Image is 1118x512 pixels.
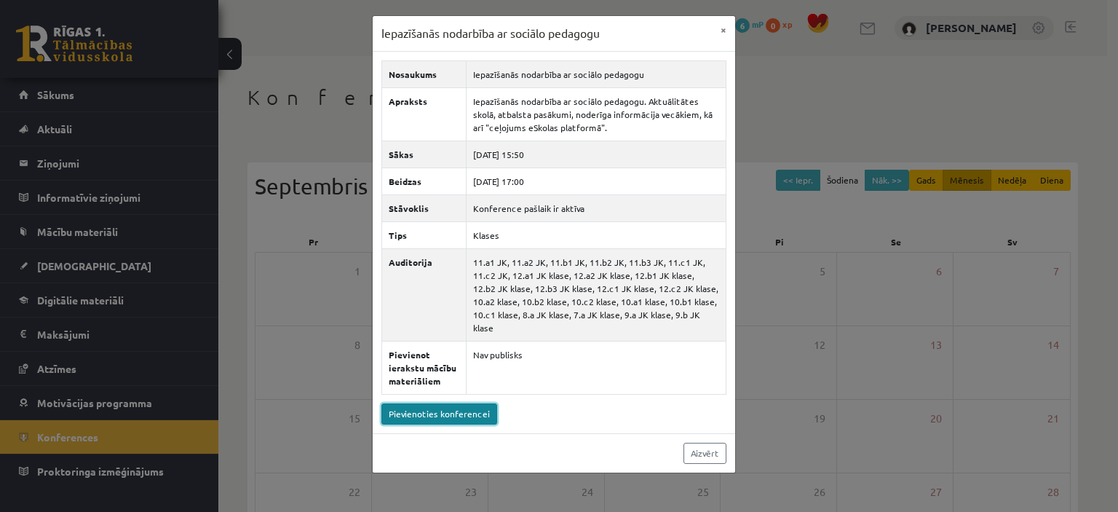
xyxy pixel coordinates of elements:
th: Stāvoklis [381,194,466,221]
th: Nosaukums [381,60,466,87]
th: Sākas [381,141,466,168]
h3: Iepazīšanās nodarbība ar sociālo pedagogu [381,25,600,42]
td: Iepazīšanās nodarbība ar sociālo pedagogu [466,60,726,87]
a: Pievienoties konferencei [381,403,497,425]
td: Klases [466,221,726,248]
a: Aizvērt [683,443,726,464]
th: Auditorija [381,248,466,341]
td: [DATE] 15:50 [466,141,726,168]
td: Nav publisks [466,341,726,394]
td: Iepazīšanās nodarbība ar sociālo pedagogu. Aktuālitātes skolā, atbalsta pasākumi, noderīga inform... [466,87,726,141]
td: [DATE] 17:00 [466,168,726,194]
td: 11.a1 JK, 11.a2 JK, 11.b1 JK, 11.b2 JK, 11.b3 JK, 11.c1 JK, 11.c2 JK, 12.a1 JK klase, 12.a2 JK kl... [466,248,726,341]
td: Konference pašlaik ir aktīva [466,194,726,221]
th: Apraksts [381,87,466,141]
button: × [712,16,735,44]
th: Beidzas [381,168,466,194]
th: Pievienot ierakstu mācību materiāliem [381,341,466,394]
th: Tips [381,221,466,248]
